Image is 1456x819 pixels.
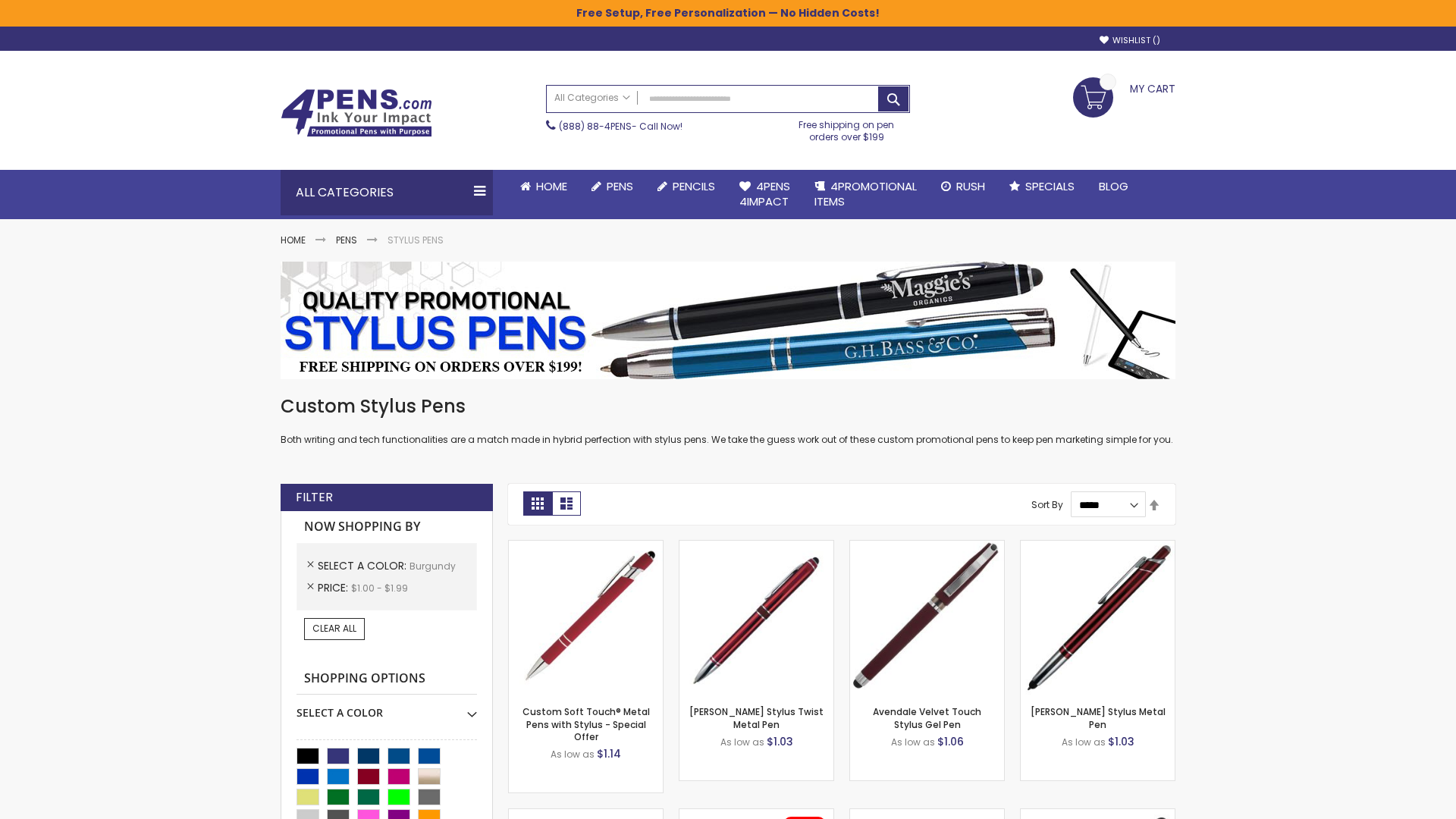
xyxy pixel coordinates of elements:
span: $1.03 [767,734,793,749]
a: 4PROMOTIONALITEMS [802,170,929,219]
span: Price [318,580,351,595]
span: All Categories [554,92,630,104]
a: Olson Stylus Metal Pen-Burgundy [1021,540,1175,553]
span: 4Pens 4impact [739,178,790,209]
a: Specials [997,170,1087,203]
strong: Now Shopping by [297,511,477,543]
a: Wishlist [1100,35,1160,46]
h1: Custom Stylus Pens [281,394,1175,419]
strong: Grid [523,491,552,516]
label: Sort By [1031,498,1063,511]
a: All Categories [547,86,638,111]
a: Pens [336,234,357,246]
img: Stylus Pens [281,262,1175,379]
a: Custom Soft Touch® Metal Pens with Stylus - Special Offer [522,705,650,742]
img: Olson Stylus Metal Pen-Burgundy [1021,541,1175,695]
a: (888) 88-4PENS [559,120,632,133]
span: As low as [891,736,935,748]
a: 4Pens4impact [727,170,802,219]
a: Custom Soft Touch® Metal Pens with Stylus-Burgundy [509,540,663,553]
strong: Shopping Options [297,663,477,695]
span: Home [536,178,567,194]
span: - Call Now! [559,120,682,133]
span: Blog [1099,178,1128,194]
span: $1.03 [1108,734,1134,749]
span: Pencils [673,178,715,194]
div: Free shipping on pen orders over $199 [783,113,911,143]
a: Colter Stylus Twist Metal Pen-Burgundy [679,540,833,553]
img: 4Pens Custom Pens and Promotional Products [281,89,432,137]
div: Select A Color [297,695,477,720]
img: Colter Stylus Twist Metal Pen-Burgundy [679,541,833,695]
img: Avendale Velvet Touch Stylus Gel Pen-Burgundy [850,541,1004,695]
a: Pencils [645,170,727,203]
a: Blog [1087,170,1141,203]
span: Rush [956,178,985,194]
span: As low as [551,748,595,761]
a: Clear All [304,618,365,639]
img: Custom Soft Touch® Metal Pens with Stylus-Burgundy [509,541,663,695]
span: Burgundy [409,560,456,573]
span: As low as [720,736,764,748]
span: Select A Color [318,558,409,573]
span: 4PROMOTIONAL ITEMS [814,178,917,209]
a: Home [281,234,306,246]
a: [PERSON_NAME] Stylus Twist Metal Pen [689,705,824,730]
a: Avendale Velvet Touch Stylus Gel Pen [873,705,981,730]
span: Specials [1025,178,1075,194]
strong: Stylus Pens [388,234,444,246]
a: [PERSON_NAME] Stylus Metal Pen [1031,705,1166,730]
a: Avendale Velvet Touch Stylus Gel Pen-Burgundy [850,540,1004,553]
span: $1.14 [597,746,621,761]
span: $1.00 - $1.99 [351,582,408,595]
span: As low as [1062,736,1106,748]
span: Pens [607,178,633,194]
div: All Categories [281,170,493,215]
span: $1.06 [937,734,964,749]
span: Clear All [312,622,356,635]
strong: Filter [296,489,333,506]
a: Rush [929,170,997,203]
a: Pens [579,170,645,203]
a: Home [508,170,579,203]
div: Both writing and tech functionalities are a match made in hybrid perfection with stylus pens. We ... [281,394,1175,447]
